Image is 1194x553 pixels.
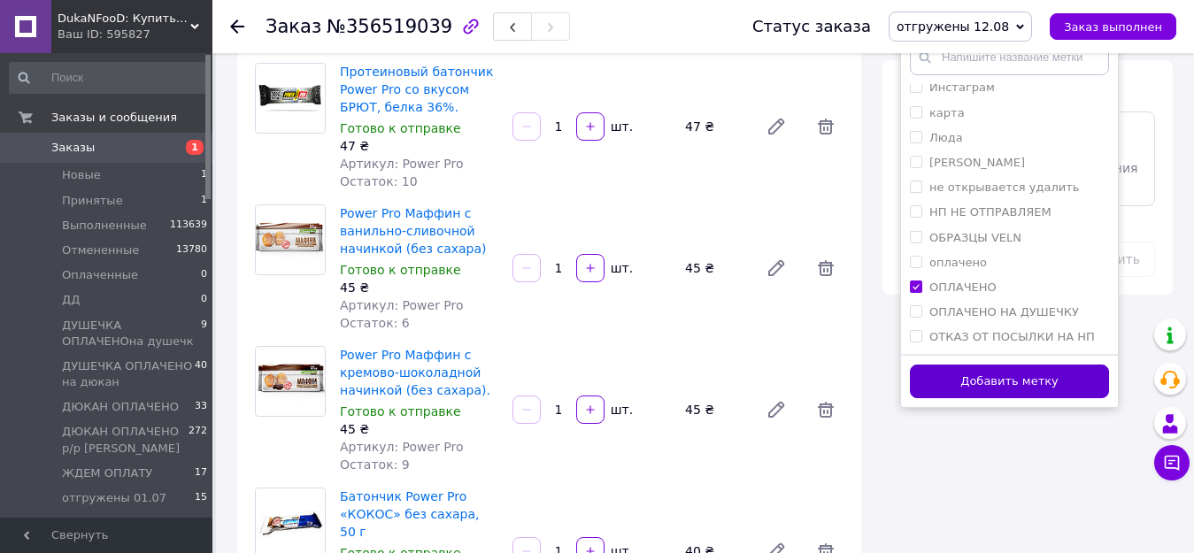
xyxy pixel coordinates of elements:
[340,348,490,397] a: Power Pro Маффин с кремово-шоколадной начинкой (без сахара).
[759,392,794,427] a: Редактировать
[340,404,461,419] span: Готово к отправке
[340,121,461,135] span: Готово к отправке
[340,157,464,171] span: Артикул: Power Pro
[327,16,452,37] span: №356519039
[201,167,207,183] span: 1
[1050,13,1176,40] button: Заказ выполнен
[910,365,1109,399] button: Добавить метку
[910,40,1109,75] input: Напишите название метки
[170,218,207,234] span: 113639
[340,137,498,155] div: 47 ₴
[678,256,751,280] div: 45 ₴
[340,65,493,114] a: Протеиновый батончик Power Pro со вкусом БРЮТ, белка 36%.
[606,118,635,135] div: шт.
[929,131,963,144] label: Люда
[62,318,201,349] span: ДУШЕЧКА ОПЛАЧЕНОна душечк
[201,267,207,283] span: 0
[340,489,479,539] a: Батончик Power Pro «КОКОС» без сахара, 50 г
[929,156,1025,169] label: [PERSON_NAME]
[230,18,244,35] div: Вернуться назад
[62,399,179,415] span: ДЮКАН ОПЛАЧЕНО
[759,250,794,286] a: Редактировать
[340,174,418,188] span: Остаток: 10
[62,424,189,456] span: ДЮКАН ОПЛАЧЕНО р/р [PERSON_NAME]
[256,64,325,133] img: Протеиновый батончик Power Pro со вкусом БРЮТ, белка 36%.
[929,280,997,294] label: ОПЛАЧЕНО
[340,440,464,454] span: Артикул: Power Pro
[195,465,207,481] span: 17
[176,242,207,258] span: 13780
[340,316,410,330] span: Остаток: 6
[1154,445,1190,480] button: Чат с покупателем
[929,180,1079,194] label: не открывается удалить
[51,140,95,156] span: Заказы
[340,420,498,438] div: 45 ₴
[678,397,751,422] div: 45 ₴
[62,242,139,258] span: Отмененные
[195,399,207,415] span: 33
[62,218,147,234] span: Выполненные
[340,263,461,277] span: Готово к отправке
[62,267,138,283] span: Оплаченные
[195,515,207,531] span: 10
[51,110,177,126] span: Заказы и сообщения
[201,193,207,209] span: 1
[62,515,166,531] span: отгружены 02.07
[58,27,212,42] div: Ваш ID: 595827
[340,298,464,312] span: Артикул: Power Pro
[58,11,190,27] span: DukaNFooD: Купить Низкокалорийные продукты, диабетического, спортивного Питания. Диета Дюкана.
[808,250,844,286] span: Удалить
[62,490,166,506] span: отгружены 01.07
[195,490,207,506] span: 15
[201,292,207,308] span: 0
[606,259,635,277] div: шт.
[266,16,321,37] span: Заказ
[62,465,152,481] span: ЖДЕМ ОПЛАТУ
[9,62,209,94] input: Поиск
[201,318,207,349] span: 9
[256,205,325,274] img: Power Pro Маффин с ванильно-сливочной начинкой (без сахара)
[678,114,751,139] div: 47 ₴
[189,424,207,456] span: 272
[62,358,195,390] span: ДУШЕЧКА ОПЛАЧЕНО на дюкан
[195,358,207,390] span: 40
[186,140,204,155] span: 1
[1064,20,1162,34] span: Заказ выполнен
[929,330,1095,343] label: ОТКАЗ ОТ ПОСЫЛКИ НА НП
[808,392,844,427] span: Удалить
[256,347,325,416] img: Power Pro Маффин с кремово-шоколадной начинкой (без сахара).
[340,279,498,296] div: 45 ₴
[62,193,123,209] span: Принятые
[340,457,410,472] span: Остаток: 9
[929,256,987,269] label: оплачено
[808,109,844,144] span: Удалить
[62,292,80,308] span: ДД
[929,205,1051,219] label: НП НЕ ОТПРАВЛЯЕМ
[929,305,1079,319] label: ОПЛАЧЕНО НА ДУШЕЧКУ
[752,18,871,35] div: Статус заказа
[897,19,1009,34] span: отгружены 12.08
[929,231,1021,244] label: ОБРАЗЦЫ VELN
[62,167,101,183] span: Новые
[340,206,487,256] a: Power Pro Маффин с ванильно-сливочной начинкой (без сахара)
[606,401,635,419] div: шт.
[929,106,965,119] label: карта
[759,109,794,144] a: Редактировать
[929,81,995,94] label: Инстаграм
